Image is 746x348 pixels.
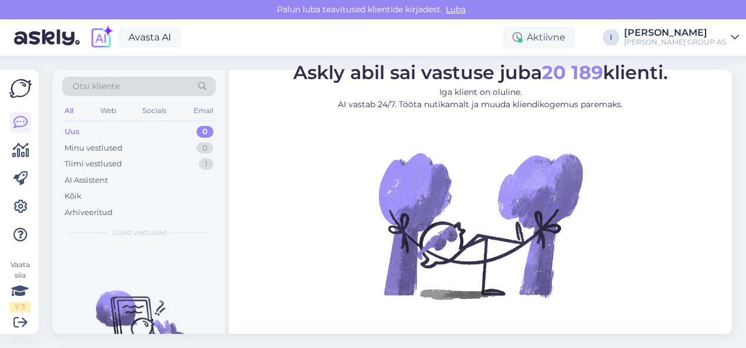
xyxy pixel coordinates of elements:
[603,29,619,46] div: I
[62,103,76,118] div: All
[65,207,113,219] div: Arhiveeritud
[65,142,123,154] div: Minu vestlused
[65,175,108,186] div: AI Assistent
[503,27,575,48] div: Aktiivne
[624,37,726,47] div: [PERSON_NAME] GROUP AS
[65,190,82,202] div: Kõik
[73,80,120,93] span: Otsi kliente
[375,120,586,331] img: No Chat active
[293,86,668,111] p: Iga klient on oluline. AI vastab 24/7. Tööta nutikamalt ja muuda kliendikogemus paremaks.
[9,302,30,312] div: 1 / 3
[293,61,668,84] span: Askly abil sai vastuse juba klienti.
[98,103,118,118] div: Web
[89,25,114,50] img: explore-ai
[118,28,181,47] a: Avasta AI
[140,103,169,118] div: Socials
[112,227,167,238] span: Uued vestlused
[196,142,213,154] div: 0
[542,61,603,84] b: 20 189
[624,28,726,37] div: [PERSON_NAME]
[65,126,80,138] div: Uus
[199,158,213,170] div: 1
[624,28,739,47] a: [PERSON_NAME][PERSON_NAME] GROUP AS
[9,260,30,312] div: Vaata siia
[196,126,213,138] div: 0
[442,4,469,15] span: Luba
[65,158,122,170] div: Tiimi vestlused
[9,79,32,98] img: Askly Logo
[191,103,216,118] div: Email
